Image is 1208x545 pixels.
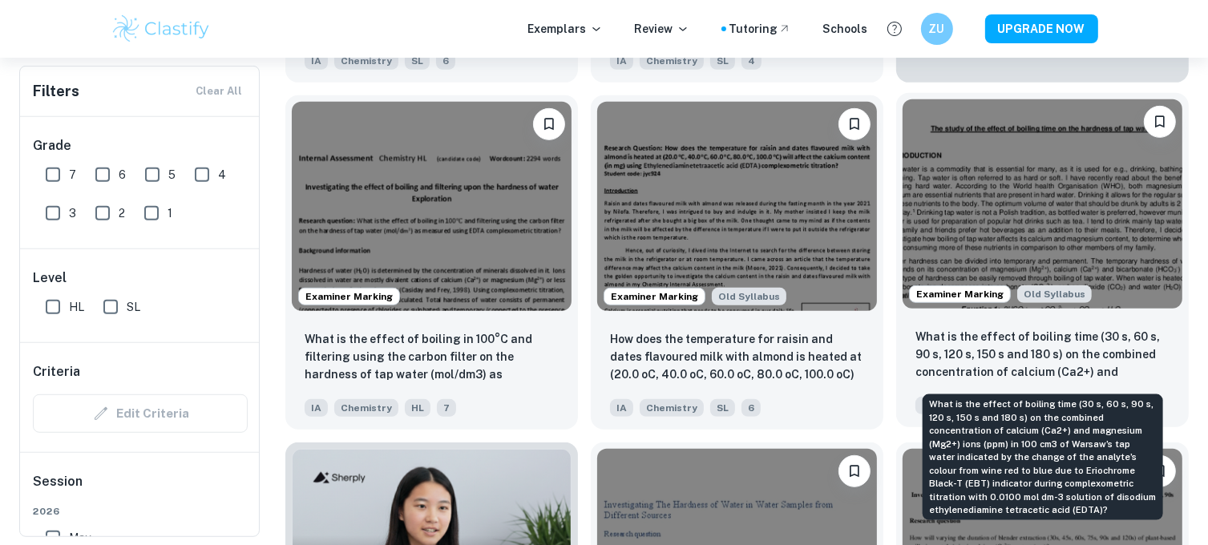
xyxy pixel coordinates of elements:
[168,166,176,184] span: 5
[33,472,248,504] h6: Session
[436,52,455,70] span: 6
[285,95,578,430] a: Examiner MarkingBookmarkWhat is the effect of boiling in 100°C and filtering using the carbon fil...
[710,399,735,417] span: SL
[896,95,1189,430] a: Examiner MarkingStarting from the May 2025 session, the Chemistry IA requirements have changed. I...
[903,99,1182,309] img: Chemistry IA example thumbnail: What is the effect of boiling time (30 s
[915,328,1170,382] p: What is the effect of boiling time (30 s, 60 s, 90 s, 120 s, 150 s and 180 s) on the combined con...
[533,108,565,140] button: Bookmark
[910,287,1010,301] span: Examiner Marking
[33,504,248,519] span: 2026
[69,298,84,316] span: HL
[610,399,633,417] span: IA
[597,102,877,312] img: Chemistry IA example thumbnail: How does the temperature for raisin and
[334,52,398,70] span: Chemistry
[69,204,76,222] span: 3
[604,289,705,304] span: Examiner Marking
[823,20,868,38] a: Schools
[610,52,633,70] span: IA
[305,399,328,417] span: IA
[69,166,76,184] span: 7
[305,330,559,385] p: What is the effect of boiling in 100°C and filtering using the carbon filter on the hardness of t...
[927,20,946,38] h6: ZU
[640,399,704,417] span: Chemistry
[591,95,883,430] a: Examiner MarkingStarting from the May 2025 session, the Chemistry IA requirements have changed. I...
[168,204,172,222] span: 1
[635,20,689,38] p: Review
[305,52,328,70] span: IA
[712,288,786,305] div: Starting from the May 2025 session, the Chemistry IA requirements have changed. It's OK to refer ...
[838,455,871,487] button: Bookmark
[33,394,248,433] div: Criteria filters are unavailable when searching by topic
[33,136,248,155] h6: Grade
[119,166,126,184] span: 6
[33,80,79,103] h6: Filters
[299,289,399,304] span: Examiner Marking
[741,52,762,70] span: 4
[838,108,871,140] button: Bookmark
[437,399,456,417] span: 7
[334,399,398,417] span: Chemistry
[923,394,1163,520] div: What is the effect of boiling time (30 s, 60 s, 90 s, 120 s, 150 s and 180 s) on the combined con...
[729,20,791,38] a: Tutoring
[1144,106,1176,138] button: Bookmark
[292,102,572,312] img: Chemistry IA example thumbnail: What is the effect of boiling in 100°C a
[218,166,226,184] span: 4
[405,52,430,70] span: SL
[119,204,125,222] span: 2
[881,15,908,42] button: Help and Feedback
[610,330,864,385] p: How does the temperature for raisin and dates flavoured milk with almond is heated at (20.0 oC, 4...
[710,52,735,70] span: SL
[528,20,603,38] p: Exemplars
[921,13,953,45] button: ZU
[985,14,1098,43] button: UPGRADE NOW
[712,288,786,305] span: Old Syllabus
[915,397,939,414] span: IA
[1017,285,1092,303] div: Starting from the May 2025 session, the Chemistry IA requirements have changed. It's OK to refer ...
[111,13,212,45] img: Clastify logo
[741,399,761,417] span: 6
[1017,285,1092,303] span: Old Syllabus
[33,362,80,381] h6: Criteria
[33,268,248,288] h6: Level
[127,298,140,316] span: SL
[640,52,704,70] span: Chemistry
[405,399,430,417] span: HL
